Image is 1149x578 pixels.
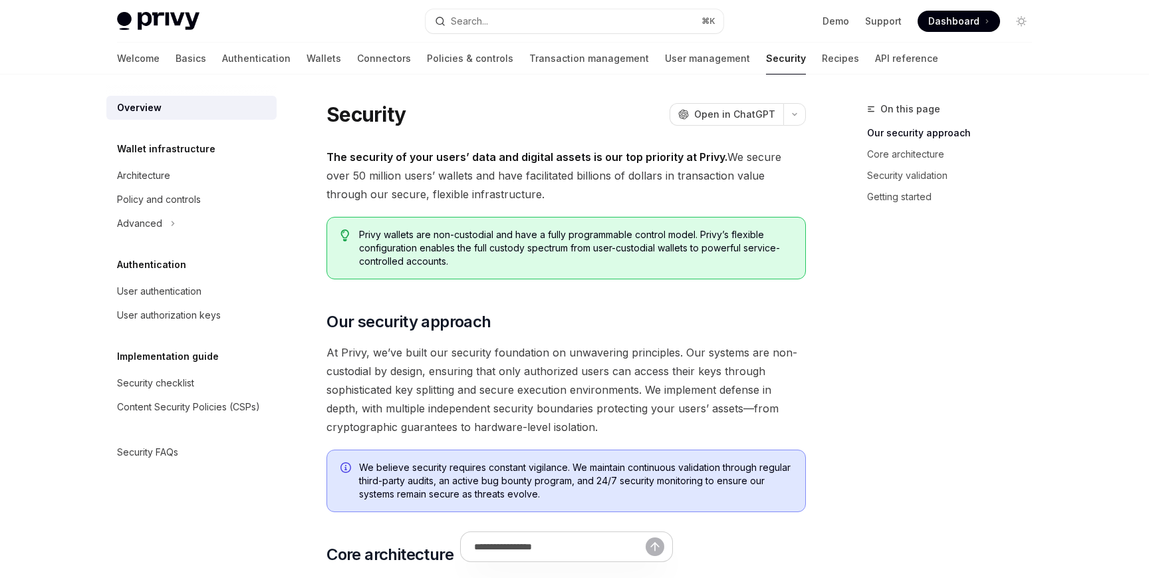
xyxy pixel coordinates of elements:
a: Overview [106,96,277,120]
a: User authentication [106,279,277,303]
a: Recipes [822,43,859,74]
strong: The security of your users’ data and digital assets is our top priority at Privy. [326,150,727,164]
a: Security checklist [106,371,277,395]
a: Welcome [117,43,160,74]
span: Dashboard [928,15,979,28]
span: We secure over 50 million users’ wallets and have facilitated billions of dollars in transaction ... [326,148,806,204]
a: Wallets [307,43,341,74]
h1: Security [326,102,406,126]
button: Send message [646,537,664,556]
a: Architecture [106,164,277,188]
button: Open in ChatGPT [670,103,783,126]
div: User authorization keys [117,307,221,323]
span: We believe security requires constant vigilance. We maintain continuous validation through regula... [359,461,792,501]
svg: Info [340,462,354,476]
h5: Authentication [117,257,186,273]
a: Security [766,43,806,74]
span: At Privy, we’ve built our security foundation on unwavering principles. Our systems are non-custo... [326,343,806,436]
div: Advanced [117,216,162,231]
span: ⌘ K [702,16,715,27]
svg: Tip [340,229,350,241]
a: Connectors [357,43,411,74]
div: User authentication [117,283,201,299]
div: Search... [451,13,488,29]
a: Getting started [867,186,1043,208]
a: Policy and controls [106,188,277,212]
a: Demo [823,15,849,28]
div: Content Security Policies (CSPs) [117,399,260,415]
h5: Implementation guide [117,349,219,364]
div: Overview [117,100,162,116]
a: User management [665,43,750,74]
a: Security validation [867,165,1043,186]
span: On this page [880,101,940,117]
a: API reference [875,43,938,74]
input: Ask a question... [474,532,646,561]
a: Authentication [222,43,291,74]
a: Security FAQs [106,440,277,464]
a: Policies & controls [427,43,513,74]
a: User authorization keys [106,303,277,327]
a: Core architecture [867,144,1043,165]
div: Architecture [117,168,170,184]
button: Search...⌘K [426,9,723,33]
div: Policy and controls [117,192,201,208]
span: Open in ChatGPT [694,108,775,121]
button: Toggle dark mode [1011,11,1032,32]
a: Content Security Policies (CSPs) [106,395,277,419]
div: Security FAQs [117,444,178,460]
a: Transaction management [529,43,649,74]
h5: Wallet infrastructure [117,141,215,157]
button: Advanced [106,212,277,235]
a: Basics [176,43,206,74]
a: Support [865,15,902,28]
div: Security checklist [117,375,194,391]
a: Our security approach [867,122,1043,144]
img: light logo [117,12,199,31]
span: Our security approach [326,311,491,333]
a: Dashboard [918,11,1000,32]
span: Privy wallets are non-custodial and have a fully programmable control model. Privy’s flexible con... [359,228,792,268]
